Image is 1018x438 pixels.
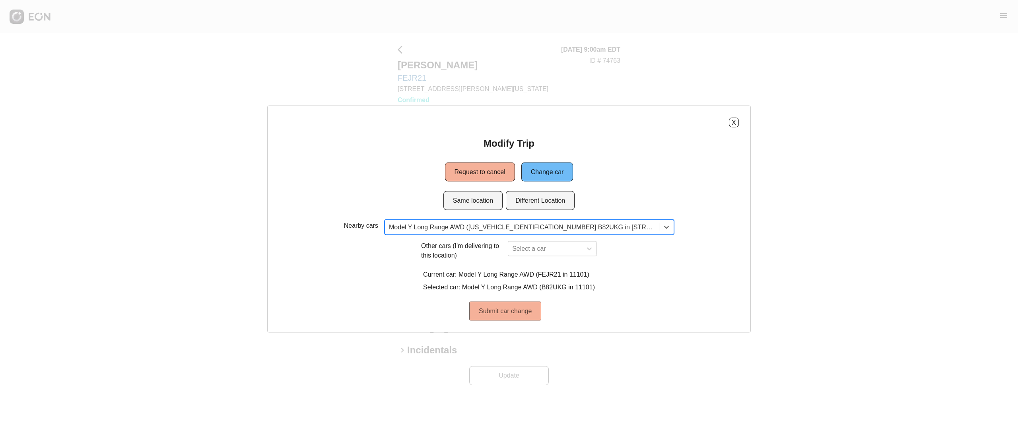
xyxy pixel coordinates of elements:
[344,221,378,231] p: Nearby cars
[421,241,505,260] p: Other cars (I'm delivering to this location)
[729,118,739,128] button: X
[506,191,575,210] button: Different Location
[443,191,503,210] button: Same location
[521,163,573,182] button: Change car
[423,283,595,292] p: Selected car: Model Y Long Range AWD (B82UKG in 11101)
[484,137,534,150] h2: Modify Trip
[423,270,595,279] p: Current car: Model Y Long Range AWD (FEJR21 in 11101)
[445,163,515,182] button: Request to cancel
[469,302,541,321] button: Submit car change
